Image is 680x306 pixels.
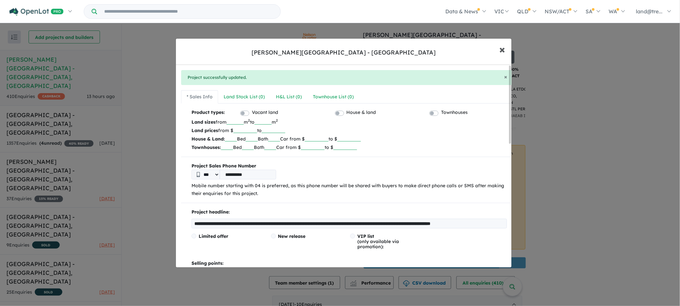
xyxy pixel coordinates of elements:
div: H&L List ( 0 ) [276,93,302,101]
p: Bed Bath Car from $ to $ [192,135,509,143]
sup: 2 [248,118,250,123]
label: House & land [347,109,376,116]
b: House & Land: [192,136,225,142]
img: Phone icon [197,172,200,177]
p: Project headline: [192,208,509,216]
button: Close [504,74,507,80]
div: Land Stock List ( 0 ) [224,93,265,101]
label: Townhouses [441,109,468,116]
div: [PERSON_NAME][GEOGRAPHIC_DATA] - [GEOGRAPHIC_DATA] [252,48,436,57]
div: Project successfully updated. [181,70,514,85]
label: Vacant land [252,109,278,116]
span: × [504,73,507,80]
p: Mobile number starting with 04 is preferred, as this phone number will be shared with buyers to m... [192,182,509,198]
span: VIP list [357,233,374,239]
div: * Sales Info [187,93,213,101]
sup: 2 [276,118,278,123]
p: Selling points: [192,260,509,267]
b: Product types: [192,109,225,117]
input: Try estate name, suburb, builder or developer [98,5,279,18]
b: Land sizes [192,119,216,125]
span: land@tre... [636,8,663,15]
p: from $ to [192,126,509,135]
span: (only available via promotion): [357,233,399,250]
b: Land prices [192,128,218,133]
p: from m to m [192,118,509,126]
div: Townhouse List ( 0 ) [313,93,354,101]
span: New release [278,233,306,239]
b: Townhouses: [192,144,221,150]
img: Openlot PRO Logo White [9,8,64,16]
span: Limited offer [199,233,228,239]
p: Bed Bath Car from $ to $ [192,143,509,152]
b: Project Sales Phone Number [192,162,509,170]
span: × [499,42,505,56]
